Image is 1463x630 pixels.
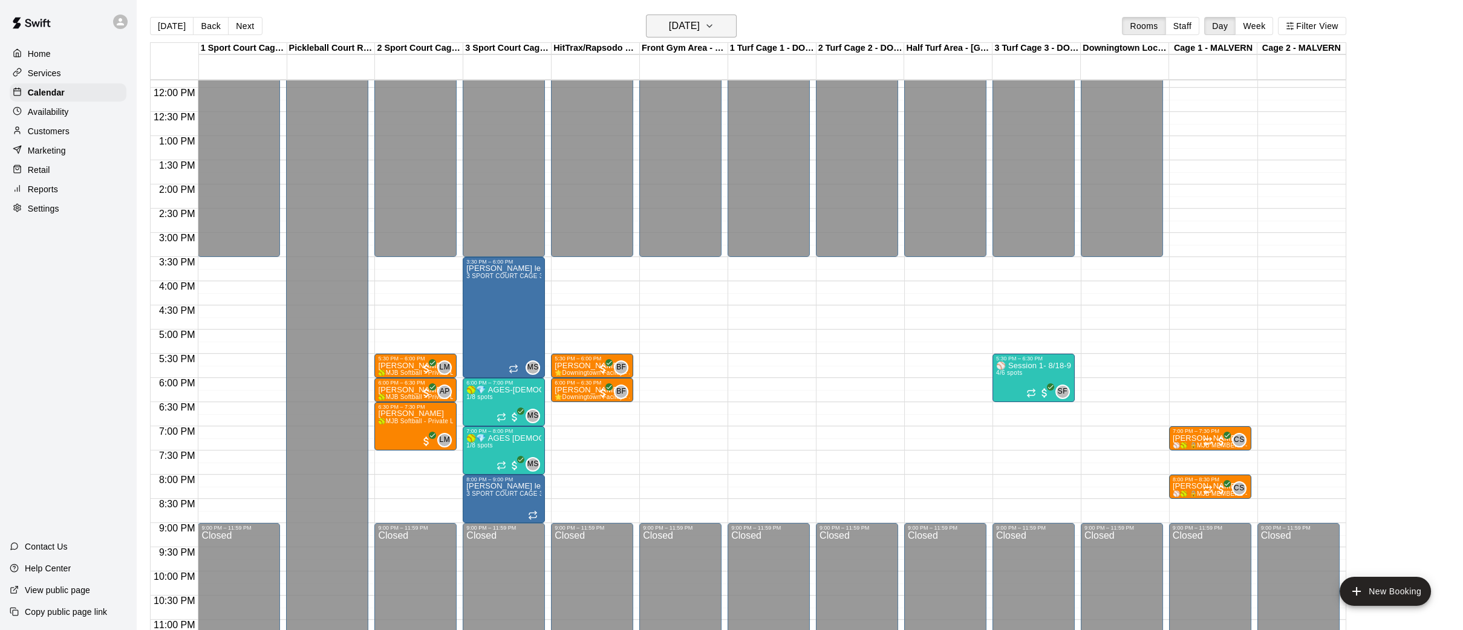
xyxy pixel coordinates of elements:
[378,394,619,400] span: 🥎MJB Softball - Private Lesson - 30 Minute - [GEOGRAPHIC_DATA] LOCATION🥎
[440,434,450,446] span: LM
[28,164,50,176] p: Retail
[156,209,198,219] span: 2:30 PM
[996,369,1023,376] span: 4/6 spots filled
[466,259,541,265] div: 3:30 PM – 6:00 PM
[1038,387,1051,399] span: All customers have paid
[669,18,700,34] h6: [DATE]
[1234,482,1244,495] span: CS
[463,475,545,523] div: 8:00 PM – 9:00 PM: Michelle lessons
[1235,17,1273,35] button: Week
[156,475,198,485] span: 8:00 PM
[466,490,772,497] span: 3 SPORT COURT CAGE 3 - 70' Cage and PITCHING MACHINE - SPORT COURT SIDE-DOWNINGTOWN
[466,428,541,434] div: 7:00 PM – 8:00 PM
[201,525,276,531] div: 9:00 PM – 11:59 PM
[555,369,954,376] span: 🌟Downingtown Facility - Junior Champions Private Lessons for Younger Players! Private Lessons in ...
[442,385,452,399] span: Alexa Peterson
[25,584,90,596] p: View public page
[10,180,126,198] a: Reports
[10,103,126,121] a: Availability
[497,412,506,422] span: Recurring event
[466,380,541,386] div: 6:00 PM – 7:00 PM
[509,460,521,472] span: All customers have paid
[509,411,521,423] span: All customers have paid
[1084,525,1159,531] div: 9:00 PM – 11:59 PM
[526,360,540,375] div: Michelle Sawka (Instructor / Owner / Operator)
[156,257,198,267] span: 3:30 PM
[643,525,718,531] div: 9:00 PM – 11:59 PM
[996,356,1071,362] div: 5:30 PM – 6:30 PM
[437,385,452,399] div: Alexa Peterson
[530,360,540,375] span: Michelle Sawka (Instructor / Owner / Operator)
[466,476,541,482] div: 8:00 PM – 9:00 PM
[378,380,453,386] div: 6:00 PM – 6:30 PM
[992,354,1075,402] div: 5:30 PM – 6:30 PM: ⚾️ Session 1- 8/18-9/29 - Pitching-Semi-Private ⚾️
[1173,428,1248,434] div: 7:00 PM – 7:30 PM
[375,43,463,54] div: 2 Sport Court Cage 2 - DOWNINGTOWN
[10,122,126,140] a: Customers
[555,356,630,362] div: 5:30 PM – 6:00 PM
[28,48,51,60] p: Home
[619,360,628,375] span: Brandon Flythe
[551,378,633,402] div: 6:00 PM – 6:30 PM: Maxwell McLaughlin
[1237,433,1246,447] span: Cory Sawka (1)
[526,457,540,472] div: Michelle Sawka (Instructor / Owner / Operator)
[440,386,450,398] span: AP
[193,17,229,35] button: Back
[616,362,626,374] span: BF
[996,525,1071,531] div: 9:00 PM – 11:59 PM
[1169,426,1251,450] div: 7:00 PM – 7:30 PM: Tony Black
[1204,17,1236,35] button: Day
[509,364,518,374] span: Recurring event
[28,67,61,79] p: Services
[527,458,539,470] span: MS
[10,64,126,82] a: Services
[552,43,640,54] div: HitTrax/Rapsodo Virtual Reality Rental Cage - 16'x35'
[1203,437,1213,446] span: Recurring event
[378,525,453,531] div: 9:00 PM – 11:59 PM
[530,457,540,472] span: Michelle Sawka (Instructor / Owner / Operator)
[466,394,493,400] span: 1/8 spots filled
[1173,476,1248,482] div: 8:00 PM – 8:30 PM
[374,402,457,450] div: 6:30 PM – 7:30 PM: Kaelyn Erb
[420,387,432,399] span: All customers have paid
[156,402,198,412] span: 6:30 PM
[156,136,198,146] span: 1:00 PM
[463,257,545,378] div: 3:30 PM – 6:00 PM: Michelle lessons
[156,426,198,437] span: 7:00 PM
[156,450,198,461] span: 7:30 PM
[463,378,545,426] div: 6:00 PM – 7:00 PM: 🥎💎 AGES-8-11- Diamond Drop-ins Softball--weekly hitting Clinic💎🥎
[597,363,609,375] span: All customers have paid
[156,305,198,316] span: 4:30 PM
[555,525,630,531] div: 9:00 PM – 11:59 PM
[1215,484,1227,496] span: All customers have paid
[646,15,737,37] button: [DATE]
[150,17,194,35] button: [DATE]
[10,200,126,218] a: Settings
[466,273,772,279] span: 3 SPORT COURT CAGE 3 - 70' Cage and PITCHING MACHINE - SPORT COURT SIDE-DOWNINGTOWN
[731,525,806,531] div: 9:00 PM – 11:59 PM
[527,410,539,422] span: MS
[530,409,540,423] span: Michelle Sawka (Instructor / Owner / Operator)
[10,161,126,179] div: Retail
[1257,43,1346,54] div: Cage 2 - MALVERN
[463,426,545,475] div: 7:00 PM – 8:00 PM: 🥎💎 AGES 12+ Diamond Drop-ins Softball--weekly hitting Clinic💎🥎 (Copy)
[28,106,69,118] p: Availability
[374,378,457,402] div: 6:00 PM – 6:30 PM: Maddy Mozdzen
[528,510,538,520] span: Recurring event
[10,141,126,160] div: Marketing
[908,525,983,531] div: 9:00 PM – 11:59 PM
[437,433,452,447] div: Leise' Ann McCubbin
[156,160,198,170] span: 1:30 PM
[1232,481,1246,496] div: Cory Sawka (1)
[151,112,198,122] span: 12:30 PM
[1173,442,1442,449] span: ⚾️🥎 🔒MJB MEMBERS - Private Lesson - 30 Minute - MEMBERSHIP CREDIT ONLY🔒⚾️🥎
[156,499,198,509] span: 8:30 PM
[151,571,198,582] span: 10:00 PM
[378,356,453,362] div: 5:30 PM – 6:00 PM
[156,233,198,243] span: 3:00 PM
[728,43,816,54] div: 1 Turf Cage 1 - DOWNINGTOWN
[1173,490,1442,497] span: ⚾️🥎 🔒MJB MEMBERS - Private Lesson - 30 Minute - MEMBERSHIP CREDIT ONLY🔒⚾️🥎
[10,45,126,63] a: Home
